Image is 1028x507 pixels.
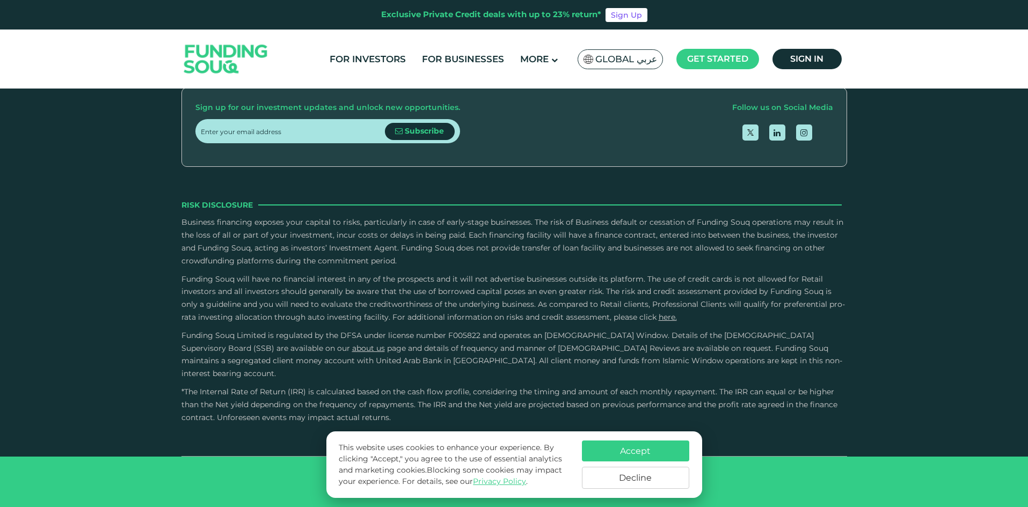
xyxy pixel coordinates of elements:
[473,476,526,486] a: Privacy Policy
[181,386,847,424] p: *The Internal Rate of Return (IRR) is calculated based on the cash flow profile, considering the ...
[659,312,677,322] a: here.
[747,129,754,136] img: twitter
[181,274,845,322] span: Funding Souq will have no financial interest in any of the prospects and it will not advertise bu...
[419,50,507,68] a: For Businesses
[595,53,657,65] span: Global عربي
[181,199,253,211] span: Risk Disclosure
[195,101,460,114] div: Sign up for our investment updates and unlock new opportunities.
[732,101,833,114] div: Follow us on Social Media
[352,343,385,353] a: About Us
[339,442,571,487] p: This website uses cookies to enhance your experience. By clicking "Accept," you agree to the use ...
[181,343,842,379] span: and details of frequency and manner of [DEMOGRAPHIC_DATA] Reviews are available on request. Fundi...
[385,123,455,140] button: Subscribe
[790,54,823,64] span: Sign in
[181,216,847,267] p: Business financing exposes your capital to risks, particularly in case of early-stage businesses....
[582,467,689,489] button: Decline
[201,119,385,143] input: Enter your email address
[339,465,562,486] span: Blocking some cookies may impact your experience.
[520,54,549,64] span: More
[772,49,842,69] a: Sign in
[405,126,444,136] span: Subscribe
[327,50,409,68] a: For Investors
[387,343,406,353] span: page
[796,124,812,141] a: open Instagram
[584,55,593,64] img: SA Flag
[173,32,279,86] img: Logo
[402,476,528,486] span: For details, see our .
[582,440,689,461] button: Accept
[606,8,647,22] a: Sign Up
[742,124,759,141] a: open Twitter
[687,54,748,64] span: Get started
[769,124,785,141] a: open Linkedin
[381,9,601,21] div: Exclusive Private Credit deals with up to 23% return*
[181,330,814,353] span: Funding Souq Limited is regulated by the DFSA under license number F005822 and operates an [DEMOG...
